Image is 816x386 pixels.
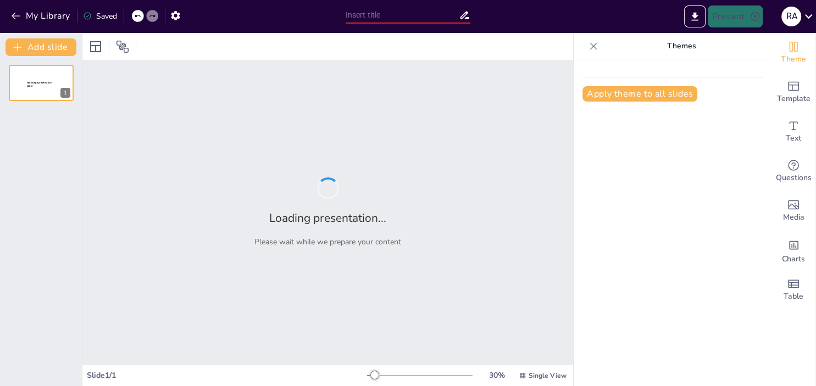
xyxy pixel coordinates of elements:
[602,33,761,59] p: Themes
[776,172,812,184] span: Questions
[83,11,117,21] div: Saved
[708,5,763,27] button: Present
[771,152,815,191] div: Get real-time input from your audience
[8,7,75,25] button: My Library
[771,112,815,152] div: Add text boxes
[781,5,801,27] button: R A
[87,38,104,55] div: Layout
[771,231,815,270] div: Add charts and graphs
[484,370,510,381] div: 30 %
[346,7,459,23] input: Insert title
[269,210,386,226] h2: Loading presentation...
[27,81,52,87] span: Sendsteps presentation editor
[5,38,76,56] button: Add slide
[87,370,367,381] div: Slide 1 / 1
[582,86,697,102] button: Apply theme to all slides
[771,33,815,72] div: Change the overall theme
[771,191,815,231] div: Add images, graphics, shapes or video
[783,211,804,223] span: Media
[786,132,801,144] span: Text
[529,371,567,380] span: Single View
[9,65,74,101] div: 1
[771,270,815,310] div: Add a table
[784,290,803,303] span: Table
[781,7,801,26] div: R A
[60,88,70,98] div: 1
[684,5,706,27] button: Export to PowerPoint
[254,237,401,247] p: Please wait while we prepare your content
[116,40,129,53] span: Position
[782,253,805,265] span: Charts
[777,93,811,105] span: Template
[781,53,806,65] span: Theme
[771,72,815,112] div: Add ready made slides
